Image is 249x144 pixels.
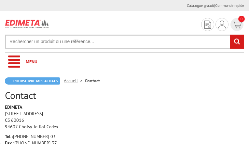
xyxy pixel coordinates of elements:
[64,78,85,84] a: Accueil
[232,21,242,28] img: devis rapide
[5,35,244,49] input: Rechercher un produit ou une référence...
[5,104,244,130] p: [STREET_ADDRESS] CS 60016 94607 Choisy-le-Roi Cedex
[218,21,226,28] img: devis rapide
[5,53,244,71] a: Menu
[5,77,60,85] a: Poursuivre mes achats
[5,134,13,139] strong: Tel :
[230,18,244,31] a: devis rapide 0
[215,3,244,8] a: Commande rapide
[230,35,244,49] input: rechercher
[26,59,37,65] span: Menu
[187,3,244,8] div: |
[5,90,244,101] h2: Contact
[5,17,49,30] img: Edimeta
[204,21,211,29] img: devis rapide
[5,104,22,110] strong: EDIMETA
[238,16,245,22] span: 0
[85,77,100,84] li: Contact
[187,3,214,8] a: Catalogue gratuit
